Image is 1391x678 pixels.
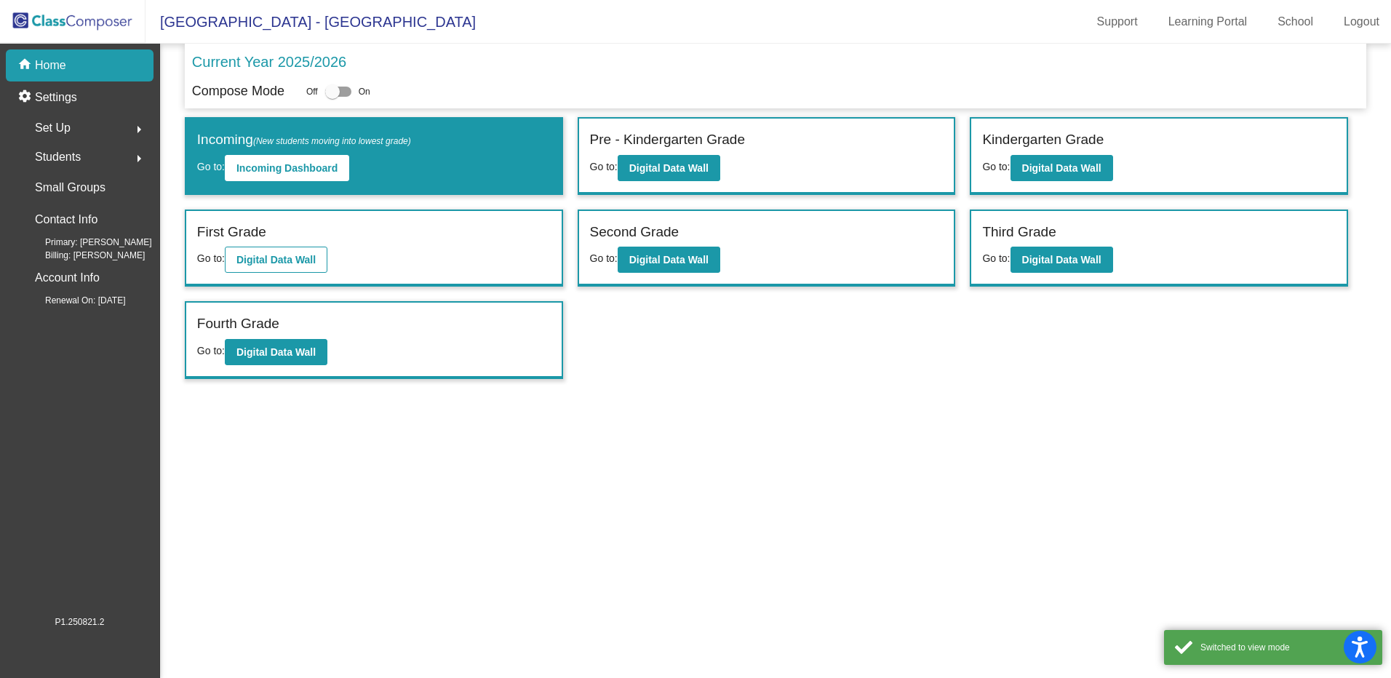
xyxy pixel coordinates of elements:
label: Kindergarten Grade [982,129,1104,151]
span: (New students moving into lowest grade) [253,136,411,146]
label: First Grade [197,222,266,243]
button: Digital Data Wall [618,247,720,273]
p: Compose Mode [192,81,284,101]
label: Pre - Kindergarten Grade [590,129,745,151]
b: Digital Data Wall [236,254,316,266]
button: Digital Data Wall [1011,155,1113,181]
span: Go to: [197,161,225,172]
span: Billing: [PERSON_NAME] [22,249,145,262]
p: Settings [35,89,77,106]
b: Digital Data Wall [629,162,709,174]
button: Digital Data Wall [1011,247,1113,273]
span: On [359,85,370,98]
a: Logout [1332,10,1391,33]
b: Digital Data Wall [1022,162,1101,174]
span: Students [35,147,81,167]
a: Learning Portal [1157,10,1259,33]
label: Third Grade [982,222,1056,243]
span: Go to: [590,252,618,264]
button: Digital Data Wall [225,339,327,365]
button: Digital Data Wall [225,247,327,273]
span: Off [306,85,318,98]
b: Digital Data Wall [1022,254,1101,266]
label: Fourth Grade [197,314,279,335]
span: Go to: [982,161,1010,172]
span: Go to: [982,252,1010,264]
span: Go to: [197,345,225,356]
b: Digital Data Wall [236,346,316,358]
p: Home [35,57,66,74]
span: Set Up [35,118,71,138]
p: Current Year 2025/2026 [192,51,346,73]
span: Go to: [197,252,225,264]
p: Contact Info [35,210,97,230]
p: Small Groups [35,178,105,198]
span: Primary: [PERSON_NAME] [22,236,152,249]
span: Go to: [590,161,618,172]
mat-icon: home [17,57,35,74]
b: Digital Data Wall [629,254,709,266]
div: Switched to view mode [1200,641,1371,654]
label: Incoming [197,129,411,151]
p: Account Info [35,268,100,288]
button: Incoming Dashboard [225,155,349,181]
mat-icon: arrow_right [130,121,148,138]
label: Second Grade [590,222,679,243]
span: [GEOGRAPHIC_DATA] - [GEOGRAPHIC_DATA] [146,10,476,33]
b: Incoming Dashboard [236,162,338,174]
mat-icon: arrow_right [130,150,148,167]
span: Renewal On: [DATE] [22,294,125,307]
a: School [1266,10,1325,33]
mat-icon: settings [17,89,35,106]
a: Support [1085,10,1149,33]
button: Digital Data Wall [618,155,720,181]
